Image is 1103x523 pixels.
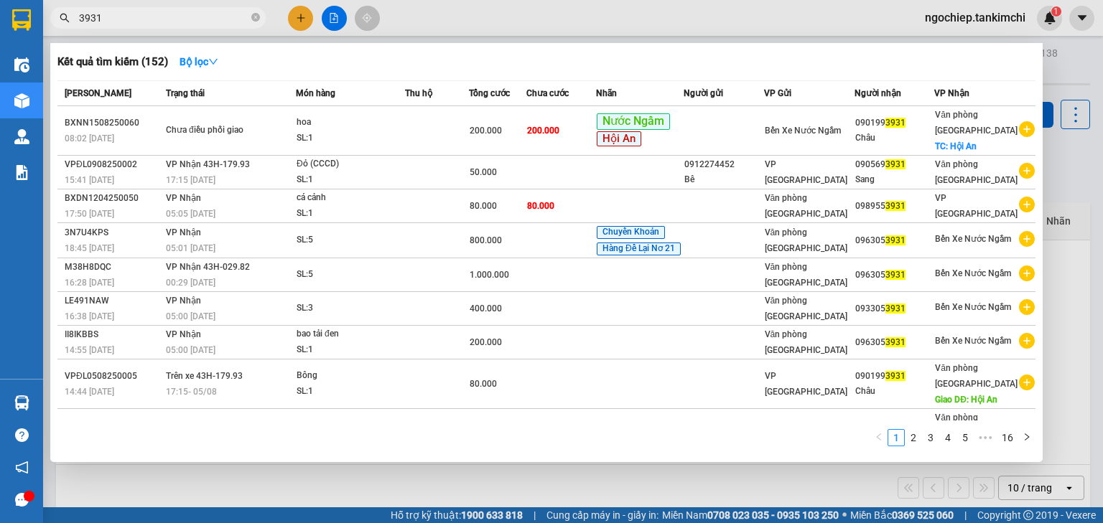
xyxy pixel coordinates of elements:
[885,118,906,128] span: 3931
[888,430,904,446] a: 1
[12,9,31,31] img: logo-vxr
[855,335,934,350] div: 096305
[15,428,29,442] span: question-circle
[855,384,934,399] div: Châu
[855,233,934,248] div: 096305
[1019,333,1035,349] span: plus-circle
[470,303,502,314] span: 400.000
[14,93,29,108] img: warehouse-icon
[65,225,162,240] div: 3N7U4KPS
[527,126,559,136] span: 200.000
[922,429,939,446] li: 3
[935,141,977,151] span: TC: Hội An
[470,201,497,211] span: 80.000
[208,57,218,67] span: down
[855,268,934,283] div: 096305
[1019,231,1035,247] span: plus-circle
[65,278,114,288] span: 16:28 [DATE]
[765,371,847,397] span: VP [GEOGRAPHIC_DATA]
[1023,433,1031,441] span: right
[906,430,921,446] a: 2
[855,88,901,98] span: Người nhận
[166,262,250,272] span: VP Nhận 43H-029.82
[65,116,162,131] div: BXNN1508250060
[297,301,404,316] div: SL: 3
[1019,121,1035,137] span: plus-circle
[855,418,934,433] div: 090199
[935,336,1011,346] span: Bến Xe Nước Ngầm
[935,159,1018,185] span: Văn phòng [GEOGRAPHIC_DATA]
[957,430,973,446] a: 5
[65,133,114,143] span: 08:02 [DATE]
[65,260,162,275] div: M38H8DQC
[1018,429,1035,446] button: right
[934,88,969,98] span: VP Nhận
[765,159,847,185] span: VP [GEOGRAPHIC_DATA]
[1019,299,1035,315] span: plus-circle
[166,329,201,339] span: VP Nhận
[905,429,922,446] li: 2
[526,88,569,98] span: Chưa cước
[297,384,404,400] div: SL: 1
[469,88,510,98] span: Tổng cước
[297,115,404,131] div: hoa
[855,116,934,131] div: 090199
[997,429,1018,446] li: 16
[765,227,847,253] span: Văn phòng [GEOGRAPHIC_DATA]
[297,206,404,222] div: SL: 1
[251,11,260,25] span: close-circle
[14,57,29,72] img: warehouse-icon
[296,88,335,98] span: Món hàng
[684,157,763,172] div: 0912274452
[1019,265,1035,281] span: plus-circle
[974,429,997,446] span: •••
[974,429,997,446] li: Next 5 Pages
[14,165,29,180] img: solution-icon
[166,159,250,169] span: VP Nhận 43H-179.93
[855,369,934,384] div: 090199
[297,156,404,172] div: Đỏ (CCCD)
[855,172,934,187] div: Sang
[597,113,670,130] span: Nước Ngầm
[297,232,404,248] div: SL: 5
[65,369,162,384] div: VPĐL0508250005
[166,296,201,306] span: VP Nhận
[166,193,201,203] span: VP Nhận
[885,371,906,381] span: 3931
[168,50,230,73] button: Bộ lọcdown
[65,327,162,342] div: II8IKBBS
[180,56,218,67] strong: Bộ lọc
[855,131,934,146] div: Châu
[14,395,29,410] img: warehouse-icon
[684,88,723,98] span: Người gửi
[65,209,114,219] span: 17:50 [DATE]
[297,326,404,342] div: bao tải đen
[470,270,509,280] span: 1.000.000
[297,368,404,384] div: Bông
[79,10,248,26] input: Tìm tên, số ĐT hoặc mã đơn
[935,413,1018,438] span: Văn phòng [GEOGRAPHIC_DATA]
[297,342,404,358] div: SL: 1
[60,13,70,23] span: search
[470,167,497,177] span: 50.000
[596,88,617,98] span: Nhãn
[885,235,906,245] span: 3931
[597,242,681,255] span: Hàng Để Lại Nơ 21
[885,303,906,314] span: 3931
[65,191,162,206] div: BXDN1204250050
[527,201,554,211] span: 80.000
[939,429,957,446] li: 4
[765,329,847,355] span: Văn phòng [GEOGRAPHIC_DATA]
[940,430,956,446] a: 4
[297,190,404,206] div: cá cảnh
[405,88,432,98] span: Thu hộ
[251,13,260,22] span: close-circle
[1019,197,1035,212] span: plus-circle
[764,88,791,98] span: VP Gửi
[855,157,934,172] div: 090569
[166,209,215,219] span: 05:05 [DATE]
[870,429,888,446] button: left
[765,296,847,321] span: Văn phòng [GEOGRAPHIC_DATA]
[15,493,29,506] span: message
[885,159,906,169] span: 3931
